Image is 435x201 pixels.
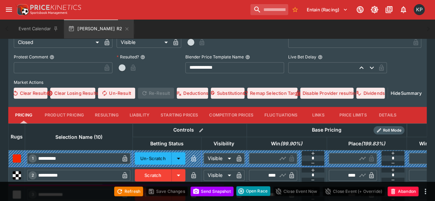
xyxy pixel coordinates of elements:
span: Visibility [206,139,242,148]
th: Rugs [9,123,25,150]
img: PriceKinetics Logo [15,3,29,16]
button: Product Pricing [39,107,89,123]
p: Blender Price Template Name [185,54,244,60]
div: Closed [14,37,101,48]
div: Kedar Pandit [414,4,425,15]
button: more [421,187,429,196]
p: Protest Comment [14,54,48,60]
button: Pricing [8,107,39,123]
button: Un-Scratch [135,152,172,165]
button: Notifications [397,3,410,16]
em: ( 199.83 %) [361,139,385,148]
button: Links [303,107,334,123]
img: Sportsbook Management [30,11,67,14]
button: Refresh [114,187,143,196]
button: Clear Losing Results [50,88,95,99]
button: Open Race [236,186,270,196]
p: Resulted? [117,54,139,60]
span: Mark an event as closed and abandoned. [388,187,418,194]
img: PriceKinetics [30,5,81,10]
button: Clear Results [14,88,47,99]
button: Resulting [89,107,124,123]
button: Fluctuations [259,107,303,123]
input: search [250,4,288,15]
button: Toggle light/dark mode [368,3,381,16]
span: excl. Emergencies (199.83%) [341,139,393,148]
button: Bulk edit [197,126,206,135]
button: open drawer [3,3,15,16]
em: ( 99.90 %) [280,139,302,148]
button: Remap Selection Target [247,88,297,99]
button: Price Limits [334,107,372,123]
button: Substitutions [211,88,244,99]
th: Controls [133,123,247,137]
button: Documentation [383,3,395,16]
button: Live Bet Delay [318,55,323,59]
button: Competitor Prices [204,107,259,123]
span: Roll Mode [380,127,404,133]
button: Scratch [135,169,172,181]
span: Selection Name (10) [48,133,110,141]
button: Select Tenant [303,4,352,15]
span: 1 [31,156,35,161]
p: Live Bet Delay [288,54,316,60]
button: Event Calendar [14,19,63,38]
button: Blender Price Template Name [245,55,250,59]
div: Visible [204,170,233,181]
button: Connected to PK [354,3,366,16]
div: Visible [117,37,170,48]
button: Un-Result [98,88,135,99]
span: Re-Result [138,88,174,99]
button: Liability [124,107,155,123]
div: Show/hide Price Roll mode configuration. [373,126,404,134]
button: Dividends [356,88,385,99]
button: Send Snapshot [191,187,233,196]
label: Market Actions [14,77,421,88]
button: Resulted? [140,55,145,59]
button: Kedar Pandit [412,2,427,17]
button: [PERSON_NAME] R2 [64,19,134,38]
span: Betting Status [143,139,191,148]
button: Deductions [177,88,208,99]
button: No Bookmarks [290,4,301,15]
button: Details [372,107,403,123]
button: Disable Provider resulting [300,88,354,99]
button: Abandon [388,187,418,196]
div: split button [236,186,270,196]
button: Protest Comment [50,55,54,59]
span: 2 [30,173,35,178]
span: excl. Emergencies (99.90%) [263,139,310,148]
button: Starting Prices [155,107,204,123]
div: Base Pricing [309,126,344,134]
div: Visible [204,153,233,164]
button: HideSummary [391,88,421,99]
